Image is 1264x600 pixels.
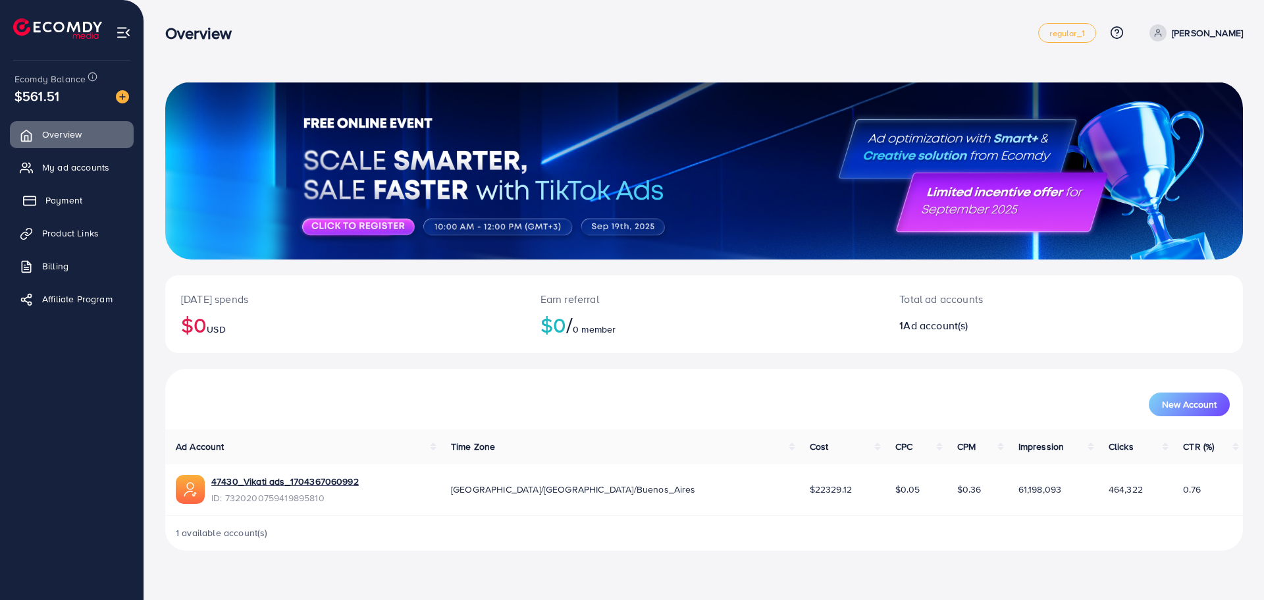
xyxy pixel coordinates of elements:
span: Clicks [1109,440,1134,453]
p: [DATE] spends [181,291,509,307]
h2: $0 [540,312,868,337]
span: Billing [42,259,68,273]
span: Payment [45,194,82,207]
span: Time Zone [451,440,495,453]
span: CTR (%) [1183,440,1214,453]
a: [PERSON_NAME] [1144,24,1243,41]
span: 0 member [573,323,616,336]
img: logo [13,18,102,39]
span: 464,322 [1109,483,1143,496]
p: Total ad accounts [899,291,1137,307]
span: $561.51 [14,86,59,105]
span: $0.36 [957,483,982,496]
span: Product Links [42,227,99,240]
p: Earn referral [540,291,868,307]
span: regular_1 [1049,29,1084,38]
iframe: Chat [1208,541,1254,590]
a: My ad accounts [10,154,134,180]
span: Ecomdy Balance [14,72,86,86]
img: ic-ads-acc.e4c84228.svg [176,475,205,504]
a: Overview [10,121,134,148]
span: Ad account(s) [903,318,968,333]
span: ID: 7320200759419895810 [211,491,359,505]
a: Billing [10,253,134,279]
a: regular_1 [1038,23,1095,43]
a: Affiliate Program [10,286,134,312]
span: 61,198,093 [1018,483,1062,496]
span: 0.76 [1183,483,1201,496]
img: menu [116,25,131,40]
img: image [116,90,129,103]
span: 1 available account(s) [176,526,268,539]
span: Ad Account [176,440,224,453]
span: New Account [1162,400,1217,409]
a: Product Links [10,220,134,246]
span: Overview [42,128,82,141]
span: $22329.12 [810,483,852,496]
span: Cost [810,440,829,453]
span: CPC [895,440,912,453]
span: $0.05 [895,483,920,496]
h2: 1 [899,319,1137,332]
span: / [566,310,573,340]
a: Payment [10,187,134,213]
span: CPM [957,440,976,453]
span: Affiliate Program [42,292,113,306]
p: [PERSON_NAME] [1172,25,1243,41]
a: 47430_Vikati ads_1704367060992 [211,475,359,488]
h3: Overview [165,24,242,43]
span: Impression [1018,440,1065,453]
span: [GEOGRAPHIC_DATA]/[GEOGRAPHIC_DATA]/Buenos_Aires [451,483,696,496]
span: My ad accounts [42,161,109,174]
button: New Account [1149,393,1230,416]
h2: $0 [181,312,509,337]
span: USD [207,323,225,336]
